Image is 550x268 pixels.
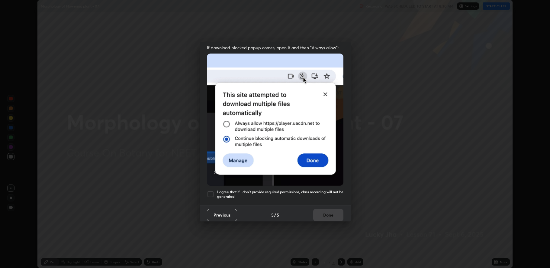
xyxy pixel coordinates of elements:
[274,212,276,218] h4: /
[207,209,237,221] button: Previous
[277,212,279,218] h4: 5
[207,45,343,51] span: If download blocked popup comes, open it and then "Always allow":
[207,54,343,186] img: downloads-permission-blocked.gif
[271,212,274,218] h4: 5
[217,190,343,199] h5: I agree that if I don't provide required permissions, class recording will not be generated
